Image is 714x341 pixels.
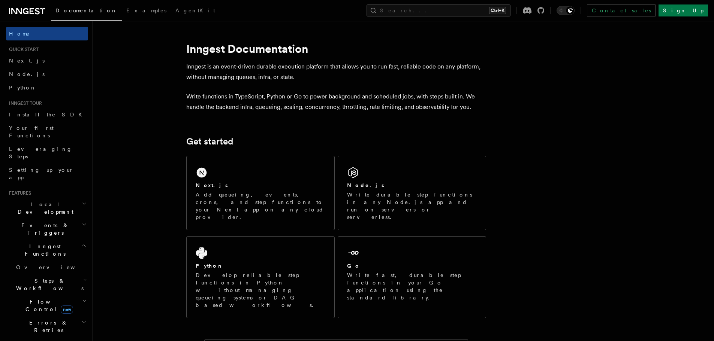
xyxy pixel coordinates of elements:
[175,7,215,13] span: AgentKit
[489,7,506,14] kbd: Ctrl+K
[6,222,82,237] span: Events & Triggers
[186,61,486,82] p: Inngest is an event-driven durable execution platform that allows you to run fast, reliable code ...
[367,4,510,16] button: Search...Ctrl+K
[6,46,39,52] span: Quick start
[6,121,88,142] a: Your first Functions
[9,30,30,37] span: Home
[196,191,325,221] p: Add queueing, events, crons, and step functions to your Next app on any cloud provider.
[51,2,122,21] a: Documentation
[6,201,82,216] span: Local Development
[186,236,335,318] a: PythonDevelop reliable step functions in Python without managing queueing systems or DAG based wo...
[13,261,88,274] a: Overview
[6,100,42,106] span: Inngest tour
[186,156,335,230] a: Next.jsAdd queueing, events, crons, and step functions to your Next app on any cloud provider.
[347,271,477,301] p: Write fast, durable step functions in your Go application using the standard library.
[347,262,361,270] h2: Go
[13,319,81,334] span: Errors & Retries
[347,182,384,189] h2: Node.js
[6,142,88,163] a: Leveraging Steps
[122,2,171,20] a: Examples
[126,7,166,13] span: Examples
[9,112,87,118] span: Install the SDK
[6,108,88,121] a: Install the SDK
[186,91,486,112] p: Write functions in TypeScript, Python or Go to power background and scheduled jobs, with steps bu...
[13,316,88,337] button: Errors & Retries
[186,42,486,55] h1: Inngest Documentation
[196,271,325,309] p: Develop reliable step functions in Python without managing queueing systems or DAG based workflows.
[338,156,486,230] a: Node.jsWrite durable step functions in any Node.js app and run on servers or serverless.
[6,219,88,240] button: Events & Triggers
[338,236,486,318] a: GoWrite fast, durable step functions in your Go application using the standard library.
[16,264,93,270] span: Overview
[9,125,54,138] span: Your first Functions
[587,4,656,16] a: Contact sales
[6,54,88,67] a: Next.js
[9,167,73,180] span: Setting up your app
[13,274,88,295] button: Steps & Workflows
[9,71,45,77] span: Node.js
[557,6,575,15] button: Toggle dark mode
[9,85,36,91] span: Python
[55,7,117,13] span: Documentation
[6,243,81,258] span: Inngest Functions
[347,191,477,221] p: Write durable step functions in any Node.js app and run on servers or serverless.
[9,146,72,159] span: Leveraging Steps
[6,67,88,81] a: Node.js
[171,2,220,20] a: AgentKit
[6,198,88,219] button: Local Development
[196,182,228,189] h2: Next.js
[6,27,88,40] a: Home
[6,163,88,184] a: Setting up your app
[659,4,708,16] a: Sign Up
[13,277,84,292] span: Steps & Workflows
[13,295,88,316] button: Flow Controlnew
[13,298,82,313] span: Flow Control
[9,58,45,64] span: Next.js
[6,190,31,196] span: Features
[6,81,88,94] a: Python
[186,136,233,147] a: Get started
[196,262,223,270] h2: Python
[61,305,73,314] span: new
[6,240,88,261] button: Inngest Functions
